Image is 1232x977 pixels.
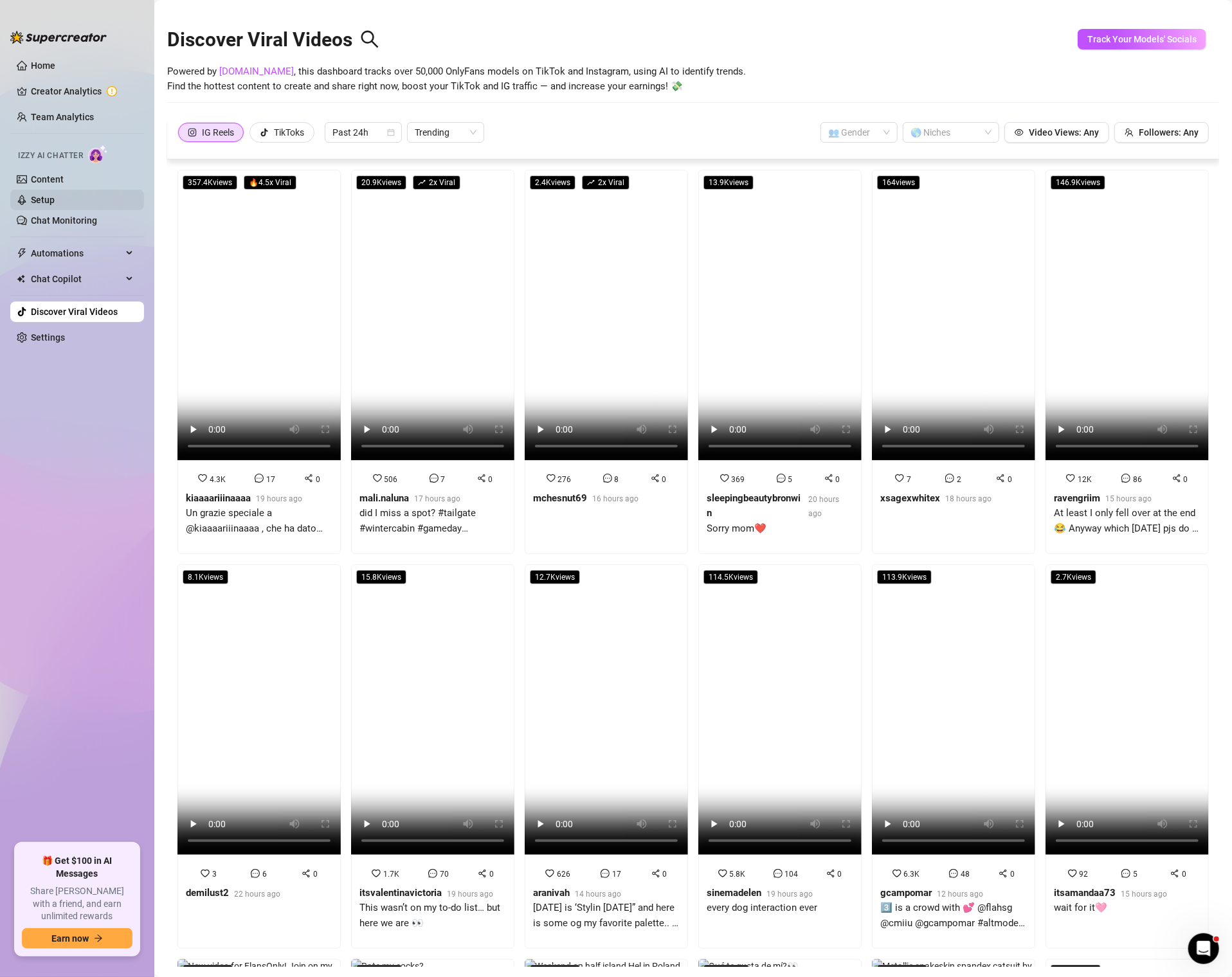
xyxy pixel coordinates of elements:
[51,933,89,944] span: Earn now
[177,170,341,554] a: 357.4Kviews🔥4.5x Viral4.3K170kiaaaariiinaaaa19 hours agoUn grazie speciale a @kiaaaariiinaaaa , c...
[251,869,260,878] span: message
[1029,127,1099,138] span: Video Views: Any
[838,870,842,879] span: 0
[703,570,758,584] span: 114.5K views
[167,28,379,52] h2: Discover Viral Videos
[707,492,801,519] strong: sleepingbeautybronwin
[359,887,442,899] strong: itsvalentinavictoria
[188,128,197,137] span: instagram
[530,570,580,584] span: 12.7K views
[785,870,799,879] span: 104
[1087,34,1197,44] span: Track Your Models' Socials
[937,890,983,899] span: 12 hours ago
[212,870,217,879] span: 3
[945,494,992,503] span: 18 hours ago
[219,66,294,77] a: [DOMAIN_NAME]
[387,129,395,136] span: calendar
[351,959,424,973] img: Rate my socks?
[1004,122,1109,143] button: Video Views: Any
[1172,474,1181,483] span: share-alt
[372,869,381,878] span: heart
[1133,870,1137,879] span: 5
[732,475,745,484] span: 369
[1121,869,1130,878] span: message
[662,475,667,484] span: 0
[447,890,493,899] span: 19 hours ago
[698,170,862,554] a: 13.9Kviews36950sleepingbeautybronwin20 hours agoSorry mom❤️
[777,474,786,483] span: message
[477,474,486,483] span: share-alt
[601,869,610,878] span: message
[1078,475,1092,484] span: 12K
[707,887,761,899] strong: sinemadelen
[418,179,426,186] span: rise
[525,564,688,949] a: 12.7Kviews626170aranivah14 hours ago[DATE] is ‘Stylin [DATE]” and here is some og my favorite pal...
[202,123,234,142] div: IG Reels
[31,332,65,343] a: Settings
[359,492,409,504] strong: mali.naluna
[904,870,920,879] span: 6.3K
[31,112,94,122] a: Team Analytics
[478,869,487,878] span: share-alt
[872,564,1035,949] a: 113.9Kviews6.3K480gcampomar12 hours ago3️⃣ is a crowd with 💕 @flahsg @cmiiu @gcampomar #altmodels...
[351,564,514,949] a: 15.8Kviews1.7K700itsvalentinavictoria19 hours agoThis wasn’t on my to-do list… but here we are 👀
[1133,475,1142,484] span: 86
[31,60,55,71] a: Home
[788,475,793,484] span: 5
[31,269,122,289] span: Chat Copilot
[957,475,961,484] span: 2
[651,474,660,483] span: share-alt
[663,870,667,879] span: 0
[186,887,229,899] strong: demilust2
[1105,494,1152,503] span: 15 hours ago
[547,474,556,483] span: heart
[186,492,251,504] strong: kiaaaariiinaaaa
[945,474,954,483] span: message
[260,128,269,137] span: tik-tok
[351,170,514,554] a: 20.9Kviewsrise2x Viral50670mali.naluna17 hours agodid I miss a spot? #tailgate #wintercabin #game...
[530,175,575,190] span: 2.4K views
[558,475,572,484] span: 276
[255,474,264,483] span: message
[1188,933,1219,964] iframe: Intercom live chat
[824,474,833,483] span: share-alt
[198,474,207,483] span: heart
[1054,901,1167,916] div: wait for it🩷
[1184,475,1188,484] span: 0
[1080,870,1089,879] span: 92
[730,870,746,879] span: 5.8K
[582,175,630,190] span: 2 x Viral
[1051,175,1105,190] span: 146.9K views
[1015,128,1024,137] span: eye
[999,869,1008,878] span: share-alt
[612,870,621,879] span: 17
[1066,474,1075,483] span: heart
[872,170,1035,554] a: 164views720xsagexwhitex18 hours ago
[533,901,680,931] div: [DATE] is ‘Stylin [DATE]” and here is some og my favorite palette.. i think i like keeping my col...
[186,506,332,536] div: Un grazie speciale a @kiaaaariiinaaaa , che ha dato volto alle parole, e a @snapstudio.roma che l...
[17,248,27,258] span: thunderbolt
[244,175,296,190] span: 🔥 4.5 x Viral
[1054,887,1116,899] strong: itsamandaa73
[183,175,237,190] span: 357.4K views
[415,123,476,142] span: Trending
[262,870,267,879] span: 6
[31,174,64,184] a: Content
[94,934,103,943] span: arrow-right
[31,215,97,226] a: Chat Monitoring
[256,494,302,503] span: 19 hours ago
[707,521,853,537] div: Sorry mom❤️
[313,870,318,879] span: 0
[892,869,901,878] span: heart
[907,475,911,484] span: 7
[592,494,639,503] span: 16 hours ago
[1054,506,1200,536] div: At least I only fell over at the end😂 Anyway which [DATE] pjs do u like better?🎃
[698,564,862,949] a: 114.5Kviews5.8K1040sinemadelen19 hours agoevery dog interaction ever
[545,869,554,878] span: heart
[266,475,275,484] span: 17
[414,494,460,503] span: 17 hours ago
[651,869,660,878] span: share-alt
[698,959,798,973] img: Qué te gusta de mí?👀
[359,901,506,931] div: This wasn’t on my to-do list… but here we are 👀
[615,475,619,484] span: 8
